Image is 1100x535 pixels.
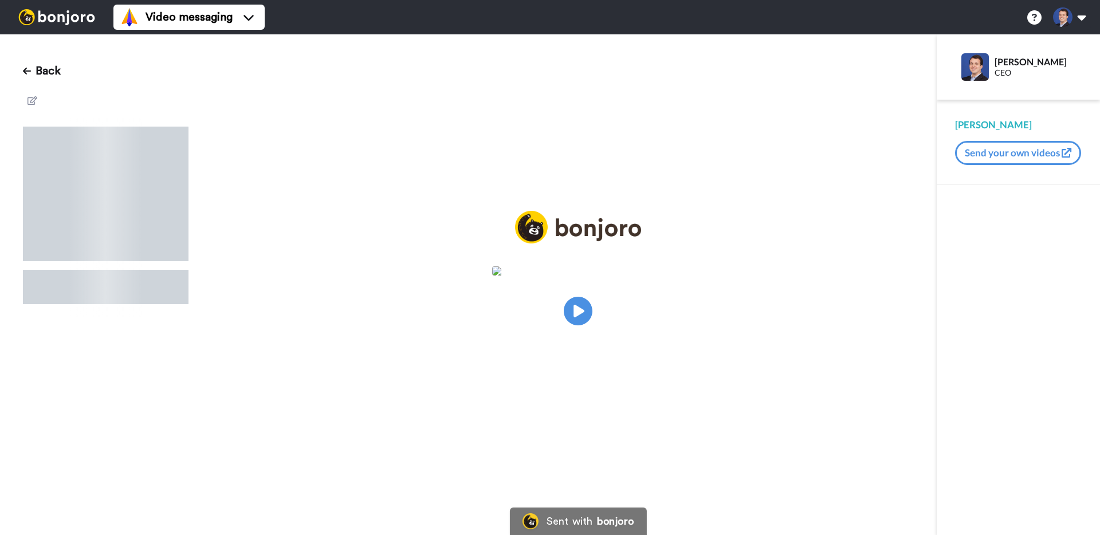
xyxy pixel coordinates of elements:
img: vm-color.svg [120,8,139,26]
div: Sent with [547,516,592,526]
button: Back [23,57,61,85]
div: CEO [995,68,1081,78]
a: Bonjoro LogoSent withbonjoro [510,508,646,535]
div: [PERSON_NAME] [955,118,1082,132]
div: bonjoro [597,516,634,526]
span: Video messaging [146,9,233,25]
button: Send your own videos [955,141,1081,165]
div: [PERSON_NAME] [995,56,1081,67]
img: Profile Image [961,53,989,81]
img: Bonjoro Logo [522,513,539,529]
img: logo_full.png [515,211,641,243]
img: bj-logo-header-white.svg [14,9,100,25]
img: 203da7c3-a024-4ce4-bdaa-c3ed801f7485.jpg [492,266,664,276]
